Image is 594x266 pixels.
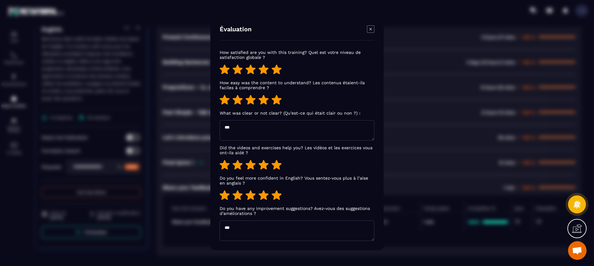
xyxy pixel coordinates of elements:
[568,241,587,260] div: Ouvrir le chat
[220,111,360,116] h5: What was clear or not clear? (Qu’est-ce qui était clair ou non ?) :
[220,25,252,34] h4: Évaluation
[220,206,374,216] h5: Do you have any improvement suggestions? Avez-vous des suggestions d'améliorations ?
[220,145,374,155] h5: Did the videos and exercises help you? Les vidéos et les exercices vous ont-ils aidé ?
[220,80,374,90] h5: How easy was the content to understand? Les contenus étaient-ils faciles à comprendre ?
[220,176,374,185] h5: Do you feel more confident in English? Vous sentez-vous plus à l’aise en anglais ?
[220,50,374,60] h5: How satisfied are you with this training? Quel est votre niveau de satisfaction globale ?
